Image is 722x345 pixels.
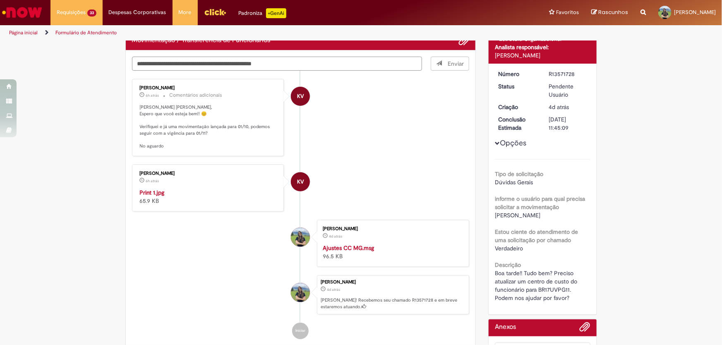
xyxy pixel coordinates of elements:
time: 26/09/2025 16:45:04 [329,234,342,239]
div: [DATE] 11:45:09 [549,115,588,132]
span: Despesas Corporativas [109,8,166,17]
time: 26/09/2025 16:45:06 [327,287,340,292]
b: Descrição [495,261,521,269]
a: Rascunhos [591,9,628,17]
div: 96.5 KB [323,244,461,260]
li: Bianca Ferreira Trindade [132,275,470,315]
span: 6h atrás [146,93,159,98]
a: Formulário de Atendimento [55,29,117,36]
p: +GenAi [266,8,286,18]
dt: Número [492,70,543,78]
textarea: Digite sua mensagem aqui... [132,57,422,71]
a: Print 1.jpg [140,189,165,196]
span: Rascunhos [598,8,628,16]
dt: Conclusão Estimada [492,115,543,132]
img: click_logo_yellow_360x200.png [204,6,226,18]
b: Estou ciente do atendimento de uma solicitação por chamado [495,228,578,244]
small: Comentários adicionais [170,92,223,99]
span: More [179,8,192,17]
div: Karine Vieira [291,87,310,106]
div: Analista responsável: [495,43,590,51]
div: [PERSON_NAME] [495,51,590,59]
dt: Status [492,82,543,90]
span: Boa tarde!! Tudo bem? Preciso atualizar um centro de custo do funcionário para BR17UVPG11. Podem ... [495,269,579,302]
ul: Trilhas de página [6,25,475,40]
div: Karine Vieira [291,172,310,191]
span: [PERSON_NAME] [495,212,540,219]
button: Adicionar anexos [458,35,469,46]
p: [PERSON_NAME] [PERSON_NAME], Espero que você esteja bem!! 😊 Verifiquei e já uma movimentação lanç... [140,104,278,150]
div: [PERSON_NAME] [323,226,461,231]
span: [PERSON_NAME] [674,9,716,16]
div: Pendente Usuário [549,82,588,99]
b: Tipo de solicitação [495,170,543,178]
span: Requisições [57,8,86,17]
div: Bianca Ferreira Trindade [291,283,310,302]
h2: Movimentação / Transferência de Funcionários Histórico de tíquete [132,37,271,44]
a: Página inicial [9,29,38,36]
div: 65.9 KB [140,188,278,205]
div: R13571728 [549,70,588,78]
button: Adicionar anexos [580,321,590,336]
span: KV [297,172,304,192]
div: Padroniza [239,8,286,18]
dt: Criação [492,103,543,111]
div: Bianca Ferreira Trindade [291,228,310,247]
time: 29/09/2025 11:23:37 [146,178,159,183]
p: [PERSON_NAME]! Recebemos seu chamado R13571728 e em breve estaremos atuando. [321,297,465,310]
time: 26/09/2025 16:45:06 [549,103,569,111]
span: KV [297,86,304,106]
span: 33 [87,10,96,17]
div: [PERSON_NAME] [140,171,278,176]
span: Favoritos [556,8,579,17]
h2: Anexos [495,324,516,331]
span: 4d atrás [549,103,569,111]
a: Ajustes CC MG.msg [323,244,374,252]
div: [PERSON_NAME] [321,280,465,285]
span: Dúvidas Gerais [495,178,533,186]
span: 4d atrás [327,287,340,292]
span: 4d atrás [329,234,342,239]
div: 26/09/2025 16:45:06 [549,103,588,111]
span: Verdadeiro [495,245,523,252]
div: [PERSON_NAME] [140,86,278,90]
span: 6h atrás [146,178,159,183]
b: informe o usuário para qual precisa solicitar a movimentação [495,195,585,211]
img: ServiceNow [1,4,43,21]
